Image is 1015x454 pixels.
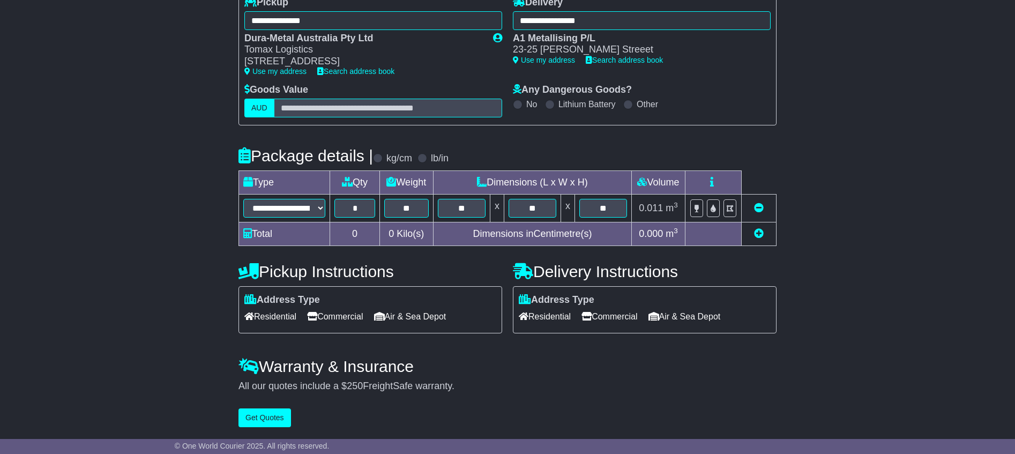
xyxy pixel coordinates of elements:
a: Use my address [244,67,307,76]
label: lb/in [431,153,449,165]
label: No [526,99,537,109]
td: Dimensions (L x W x H) [433,170,631,194]
h4: Pickup Instructions [238,263,502,280]
label: kg/cm [386,153,412,165]
label: Any Dangerous Goods? [513,84,632,96]
span: 0 [389,228,394,239]
td: Qty [330,170,379,194]
td: Weight [379,170,433,194]
sup: 3 [674,227,678,235]
a: Search address book [586,56,663,64]
td: Volume [631,170,685,194]
span: Commercial [307,308,363,325]
a: Use my address [513,56,575,64]
span: Air & Sea Depot [648,308,721,325]
div: Tomax Logistics [244,44,482,56]
td: Total [239,222,330,245]
h4: Package details | [238,147,373,165]
sup: 3 [674,201,678,209]
a: Add new item [754,228,764,239]
button: Get Quotes [238,408,291,427]
span: Air & Sea Depot [374,308,446,325]
a: Search address book [317,67,394,76]
div: [STREET_ADDRESS] [244,56,482,68]
span: Commercial [581,308,637,325]
span: Residential [244,308,296,325]
td: 0 [330,222,379,245]
td: x [490,194,504,222]
a: Remove this item [754,203,764,213]
label: Address Type [244,294,320,306]
td: Kilo(s) [379,222,433,245]
span: Residential [519,308,571,325]
div: A1 Metallising P/L [513,33,760,44]
div: Dura-Metal Australia Pty Ltd [244,33,482,44]
div: All our quotes include a $ FreightSafe warranty. [238,381,777,392]
span: © One World Courier 2025. All rights reserved. [175,442,330,450]
h4: Delivery Instructions [513,263,777,280]
span: m [666,228,678,239]
label: Lithium Battery [558,99,616,109]
div: 23-25 [PERSON_NAME] Streeet [513,44,760,56]
label: Goods Value [244,84,308,96]
td: Type [239,170,330,194]
span: m [666,203,678,213]
span: 250 [347,381,363,391]
label: AUD [244,99,274,117]
label: Other [637,99,658,109]
label: Address Type [519,294,594,306]
span: 0.011 [639,203,663,213]
h4: Warranty & Insurance [238,358,777,375]
span: 0.000 [639,228,663,239]
td: x [561,194,574,222]
td: Dimensions in Centimetre(s) [433,222,631,245]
